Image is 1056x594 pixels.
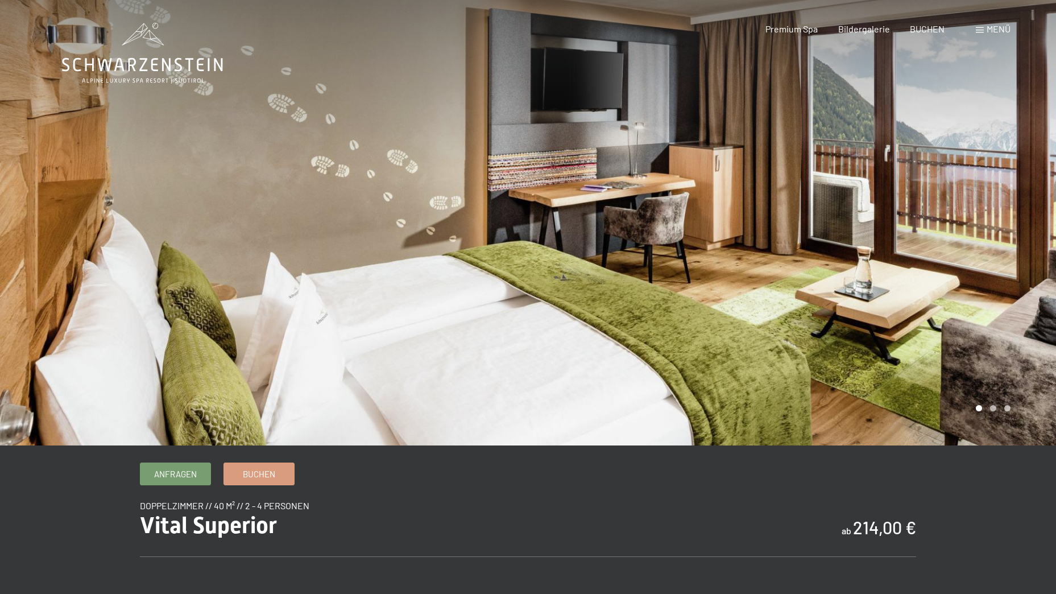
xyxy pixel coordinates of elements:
[154,468,197,480] span: Anfragen
[243,468,275,480] span: Buchen
[140,512,277,539] span: Vital Superior
[853,517,916,538] b: 214,00 €
[838,23,890,34] a: Bildergalerie
[842,525,851,536] span: ab
[224,463,294,485] a: Buchen
[910,23,945,34] a: BUCHEN
[765,23,818,34] a: Premium Spa
[140,500,309,511] span: Doppelzimmer // 40 m² // 2 - 4 Personen
[987,23,1011,34] span: Menü
[140,463,210,485] a: Anfragen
